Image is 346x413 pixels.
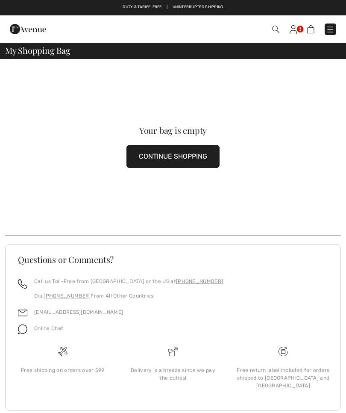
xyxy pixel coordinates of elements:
img: Free shipping on orders over $99 [279,347,288,356]
span: Online Chat [34,325,63,331]
div: Delivery is a breeze since we pay the duties! [125,366,221,382]
div: Free shipping on orders over $99 [15,366,111,374]
img: chat [18,324,27,334]
img: 1ère Avenue [10,21,46,38]
img: Delivery is a breeze since we pay the duties! [168,347,178,356]
img: Shopping Bag [307,25,314,33]
button: CONTINUE SHOPPING [126,145,220,168]
img: Search [272,26,279,33]
a: [EMAIL_ADDRESS][DOMAIN_NAME] [34,309,123,315]
img: My Info [290,25,297,34]
img: Menu [326,25,334,34]
div: Free return label included for orders shipped to [GEOGRAPHIC_DATA] and [GEOGRAPHIC_DATA] [235,366,331,389]
a: [PHONE_NUMBER] [176,278,223,284]
div: Your bag is empty [22,126,324,135]
a: 1ère Avenue [10,24,46,32]
span: My Shopping Bag [5,46,70,55]
h3: Questions or Comments? [18,255,328,264]
img: call [18,279,27,289]
p: Call us Toll-Free from [GEOGRAPHIC_DATA] or the US at [34,277,223,285]
a: [PHONE_NUMBER] [44,293,91,299]
p: Dial From All Other Countries [34,292,223,300]
img: email [18,308,27,318]
img: Free shipping on orders over $99 [58,347,67,356]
